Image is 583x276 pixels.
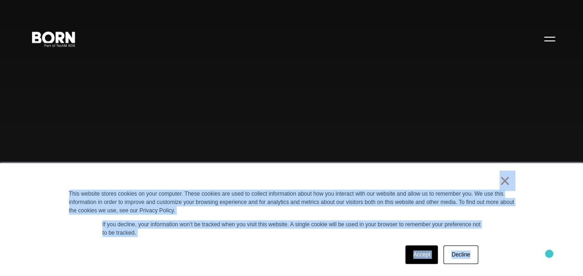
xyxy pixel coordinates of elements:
button: Open [538,29,561,48]
a: × [500,177,511,185]
p: If you decline, your information won’t be tracked when you visit this website. A single cookie wi... [103,220,481,237]
a: Decline [443,245,478,264]
div: This website stores cookies on your computer. These cookies are used to collect information about... [69,190,514,215]
a: Accept [405,245,438,264]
